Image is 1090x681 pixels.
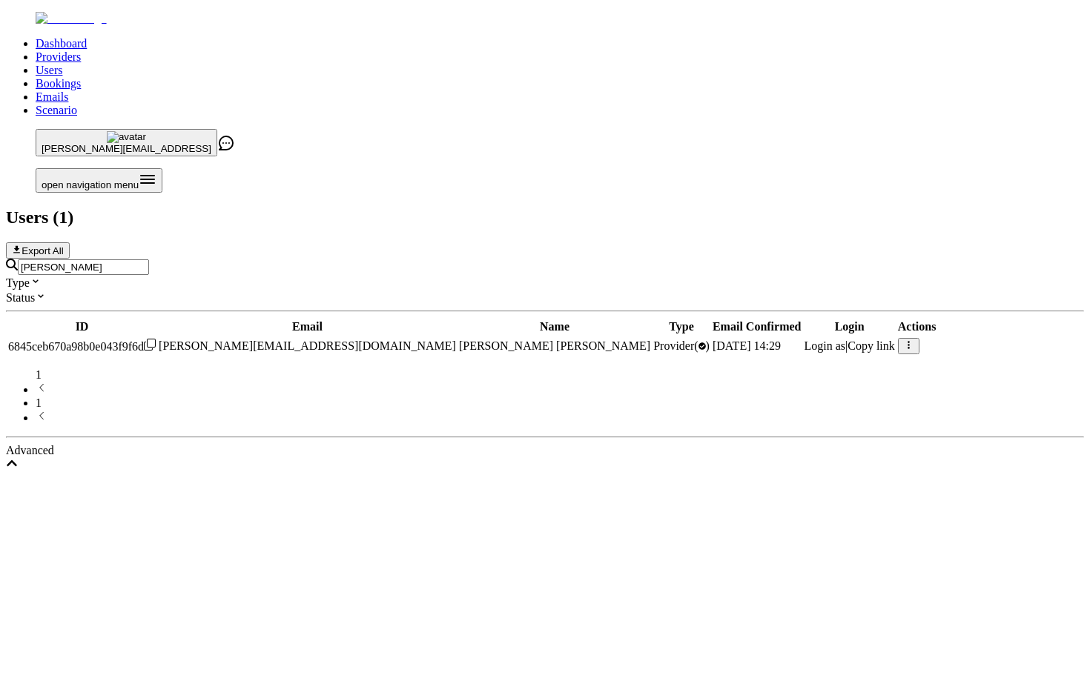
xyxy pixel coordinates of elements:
input: Search by email [18,259,149,275]
th: Email [158,319,457,334]
span: [PERSON_NAME] [PERSON_NAME] [459,339,650,352]
th: Email Confirmed [712,319,802,334]
a: Scenario [36,104,77,116]
th: ID [7,319,156,334]
div: Type [6,275,1084,290]
span: 1 [36,368,42,381]
span: [DATE] 14:29 [713,339,781,352]
li: next page button [36,410,1084,425]
span: [PERSON_NAME][EMAIL_ADDRESS] [42,143,211,154]
div: | [804,339,894,353]
th: Actions [897,319,937,334]
h2: Users ( 1 ) [6,207,1084,227]
button: Export All [6,242,70,259]
span: Copy link [848,339,895,352]
a: Users [36,64,62,76]
nav: pagination navigation [6,368,1084,425]
div: Status [6,290,1084,305]
a: Providers [36,50,81,63]
img: Fluum Logo [36,12,107,25]
th: Name [458,319,651,334]
div: Click to copy [8,339,156,353]
li: previous page button [36,382,1084,396]
img: avatar [107,131,146,143]
button: Open menu [36,168,162,193]
span: [PERSON_NAME][EMAIL_ADDRESS][DOMAIN_NAME] [159,339,456,352]
th: Type [653,319,710,334]
span: open navigation menu [42,179,139,190]
span: Login as [804,339,845,352]
th: Login [803,319,895,334]
span: validated [653,339,710,352]
a: Bookings [36,77,81,90]
a: Dashboard [36,37,87,50]
button: avatar[PERSON_NAME][EMAIL_ADDRESS] [36,129,217,156]
li: pagination item 1 active [36,396,1084,410]
span: Advanced [6,444,54,456]
a: Emails [36,90,68,103]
